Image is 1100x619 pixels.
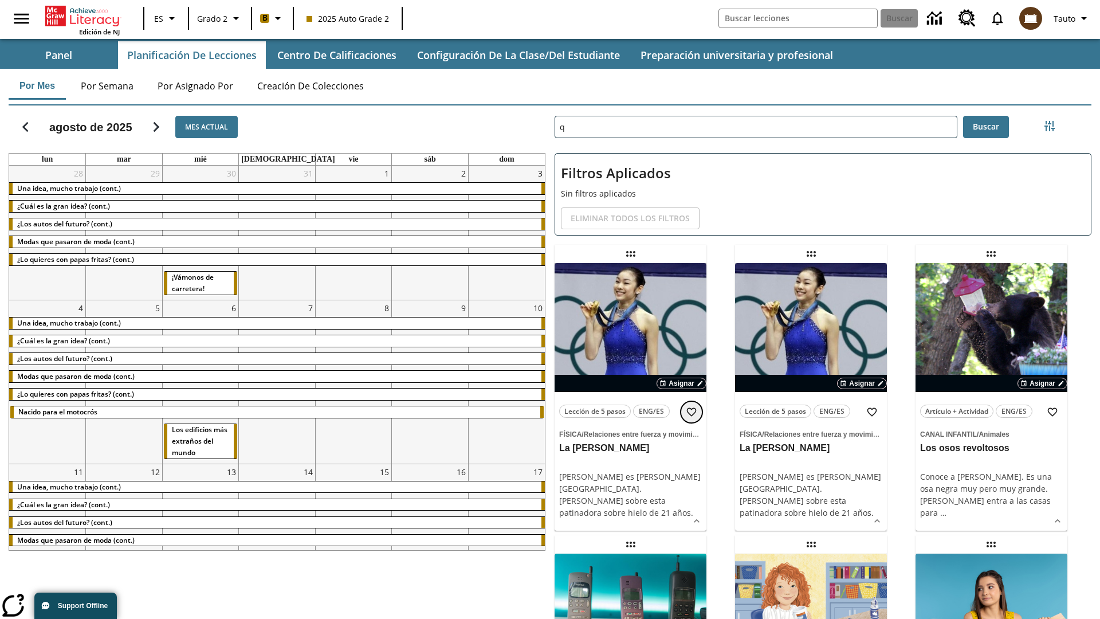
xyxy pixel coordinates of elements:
td: 3 de agosto de 2025 [468,166,545,300]
span: ¿Cuál es la gran idea? (cont.) [17,201,110,211]
button: Asignar Elegir fechas [837,378,887,389]
a: 5 de agosto de 2025 [153,300,162,316]
div: Lección arrastrable: La reina Yu-Na [622,245,640,263]
td: 29 de julio de 2025 [86,166,163,300]
button: ENG/ES [633,405,670,418]
div: Una idea, mucho trabajo (cont.) [9,318,545,329]
span: Una idea, mucho trabajo (cont.) [17,482,121,492]
td: 5 de agosto de 2025 [86,300,163,464]
div: Nacido para el motocrós [10,406,544,418]
div: Modas que pasaron de moda (cont.) [9,371,545,382]
td: 28 de julio de 2025 [9,166,86,300]
button: Lección de 5 pasos [559,405,631,418]
span: ENG/ES [639,405,664,417]
td: 4 de agosto de 2025 [9,300,86,464]
td: 15 de agosto de 2025 [315,464,392,598]
span: Support Offline [58,602,108,610]
span: Asignar [669,378,694,389]
div: Lección arrastrable: La reina Yu-Na [802,245,820,263]
span: … [940,507,946,518]
span: ¡Vámonos de carretera! [172,272,214,293]
span: ENG/ES [819,405,844,417]
a: Centro de recursos, Se abrirá en una pestaña nueva. [952,3,983,34]
div: Lección arrastrable: Consejos de un joven sobre dinero [982,535,1000,554]
button: Asignar Elegir fechas [657,378,706,389]
td: 6 de agosto de 2025 [162,300,239,464]
div: Conoce a [PERSON_NAME]. Es una osa negra muy pero muy grande. [PERSON_NAME] entra a las casas para [920,471,1063,519]
span: Los edificios más extraños del mundo [172,425,227,457]
h2: Filtros Aplicados [561,159,1085,187]
button: Centro de calificaciones [268,41,406,69]
span: 2025 Auto Grade 2 [307,13,389,25]
a: 29 de julio de 2025 [148,166,162,181]
div: Una idea, mucho trabajo (cont.) [9,183,545,194]
a: jueves [239,154,337,165]
button: Por mes [9,72,66,100]
div: Lección arrastrable: Los osos revoltosos [982,245,1000,263]
a: lunes [40,154,55,165]
div: ¡Vámonos de carretera! [164,272,238,295]
button: Boost El color de la clase es anaranjado claro. Cambiar el color de la clase. [256,8,289,29]
a: 9 de agosto de 2025 [459,300,468,316]
div: Portada [45,3,120,36]
button: Lección de 5 pasos [740,405,811,418]
div: ¿Los autos del futuro? (cont.) [9,353,545,365]
button: Planificación de lecciones [118,41,266,69]
a: 7 de agosto de 2025 [306,300,315,316]
div: Filtros Aplicados [555,153,1091,236]
span: Modas que pasaron de moda (cont.) [17,237,135,246]
td: 1 de agosto de 2025 [315,166,392,300]
td: 16 de agosto de 2025 [392,464,469,598]
span: / [762,430,764,438]
div: Modas que pasaron de moda (cont.) [9,236,545,248]
span: Tauto [1054,13,1075,25]
button: Regresar [11,112,40,142]
div: Los edificios más extraños del mundo [164,424,238,459]
td: 10 de agosto de 2025 [468,300,545,464]
span: ¿Los autos del futuro? (cont.) [17,219,112,229]
td: 12 de agosto de 2025 [86,464,163,598]
button: Ver más [688,512,705,530]
div: [PERSON_NAME] es [PERSON_NAME][GEOGRAPHIC_DATA]. [PERSON_NAME] sobre esta patinadora sobre hielo ... [559,471,702,519]
h3: La reina Yu-Na [740,442,882,455]
button: Abrir el menú lateral [5,2,38,36]
span: ENG/ES [1001,405,1027,417]
a: 28 de julio de 2025 [72,166,85,181]
button: Escoja un nuevo avatar [1012,3,1049,33]
button: ENG/ES [814,405,850,418]
a: 30 de julio de 2025 [225,166,238,181]
span: Tema: Física/Relaciones entre fuerza y movimiento [559,428,702,440]
span: Modas que pasaron de moda (cont.) [17,535,135,545]
td: 17 de agosto de 2025 [468,464,545,598]
div: Una idea, mucho trabajo (cont.) [9,481,545,493]
a: 31 de julio de 2025 [301,166,315,181]
span: / [977,430,979,438]
p: Sin filtros aplicados [561,187,1085,199]
div: ¿Cuál es la gran idea? (cont.) [9,499,545,511]
span: Modas que pasaron de moda (cont.) [17,371,135,381]
button: Mes actual [175,116,238,138]
button: Ver más [1049,512,1066,530]
button: ENG/ES [996,405,1032,418]
button: Seguir [142,112,171,142]
button: Buscar [963,116,1009,138]
div: lesson details [735,263,887,531]
span: Relaciones entre fuerza y movimiento [584,430,707,438]
span: Una idea, mucho trabajo (cont.) [17,183,121,193]
span: ¿Los autos del futuro? (cont.) [17,518,112,527]
span: Canal Infantil [920,430,977,438]
img: avatar image [1019,7,1042,30]
td: 9 de agosto de 2025 [392,300,469,464]
span: Tema: Canal Infantil/Animales [920,428,1063,440]
button: Preparación universitaria y profesional [631,41,842,69]
td: 7 de agosto de 2025 [239,300,316,464]
h3: La reina Yu-Na [559,442,702,455]
td: 31 de julio de 2025 [239,166,316,300]
td: 8 de agosto de 2025 [315,300,392,464]
span: Tema: Física/Relaciones entre fuerza y movimiento [740,428,882,440]
button: Panel [1,41,116,69]
span: Lección de 5 pasos [564,405,626,417]
span: Edición de NJ [79,28,120,36]
input: Buscar campo [719,9,877,28]
span: / [582,430,583,438]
